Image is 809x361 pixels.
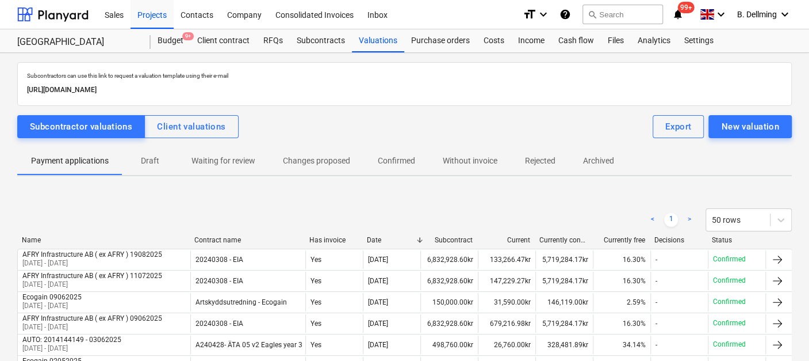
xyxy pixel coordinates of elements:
p: Draft [136,155,164,167]
div: Has invoice [309,236,358,244]
p: Confirmed [713,340,746,349]
div: 6,832,928.60kr [420,250,478,269]
div: 31,590.00kr [478,293,535,311]
div: Subcontractor valuations [30,119,132,134]
i: keyboard_arrow_down [778,7,792,21]
div: 133,266.47kr [478,250,535,269]
div: Date [367,236,415,244]
div: AFRY Infrastructure AB ( ex AFRY ) 09062025 [22,314,162,322]
span: 2.59% [627,298,646,306]
div: Income [511,29,551,52]
div: Currently confirmed total [539,236,588,244]
div: 6,832,928.60kr [420,272,478,290]
div: 20240308 - EIA [195,320,243,328]
div: 5,719,284.17kr [535,314,593,333]
span: search [588,10,597,19]
div: [DATE] [368,256,388,264]
span: 34.14% [623,341,646,349]
div: Yes [305,314,363,333]
a: RFQs [256,29,290,52]
div: 20240308 - EIA [195,277,243,285]
p: Rejected [525,155,555,167]
div: [DATE] [368,320,388,328]
a: Settings [677,29,720,52]
div: 26,760.00kr [478,336,535,354]
a: Costs [477,29,511,52]
p: Waiting for review [191,155,255,167]
div: - [655,256,657,264]
p: Confirmed [713,254,746,264]
div: Yes [305,250,363,269]
p: Subcontractors can use this link to request a valuation template using their e-mail [27,72,782,79]
div: 5,719,284.17kr [535,272,593,290]
button: Export [653,115,704,138]
a: Valuations [352,29,404,52]
p: [DATE] - [DATE] [22,280,162,290]
i: keyboard_arrow_down [714,7,728,21]
div: AFRY Infrastructure AB ( ex AFRY ) 19082025 [22,250,162,259]
div: Budget [151,29,190,52]
a: Subcontracts [290,29,352,52]
div: 498,760.00kr [420,336,478,354]
p: [DATE] - [DATE] [22,259,162,268]
div: Chatt-widget [752,306,809,361]
div: Artskyddsutredning - Ecogain [195,298,287,306]
p: Confirmed [713,297,746,307]
div: 146,119.00kr [535,293,593,311]
p: Without invoice [443,155,497,167]
p: [URL][DOMAIN_NAME] [27,84,782,96]
span: B. Dellming [737,10,777,19]
button: Subcontractor valuations [17,115,145,138]
a: Budget9+ [151,29,190,52]
p: Archived [583,155,614,167]
a: Previous page [646,213,660,227]
div: 5,719,284.17kr [535,250,593,269]
span: 9+ [182,32,194,40]
a: Analytics [631,29,677,52]
div: [DATE] [368,341,388,349]
button: Search [582,5,663,24]
div: 150,000.00kr [420,293,478,311]
div: Export [665,119,692,134]
div: Currently free [597,236,645,244]
div: 6,832,928.60kr [420,314,478,333]
div: Yes [305,293,363,311]
div: New valuation [721,119,779,134]
iframe: Chat Widget [752,306,809,361]
div: Current [482,236,530,244]
div: AFRY Infrastructure AB ( ex AFRY ) 11072025 [22,272,162,280]
i: Knowledge base [559,7,571,21]
div: 328,481.89kr [535,336,593,354]
div: 147,229.27kr [478,272,535,290]
i: notifications [672,7,684,21]
a: Cash flow [551,29,601,52]
div: Name [22,236,185,244]
div: Client valuations [157,119,225,134]
div: Subcontract [424,236,473,244]
i: format_size [523,7,536,21]
a: Files [601,29,631,52]
p: Confirmed [713,276,746,286]
div: - [655,277,657,285]
div: 20240308 - EIA [195,256,243,264]
div: Decisions [654,236,703,244]
div: [DATE] [368,298,388,306]
i: keyboard_arrow_down [536,7,550,21]
div: Contract name [194,236,300,244]
span: 16.30% [623,277,646,285]
p: Confirmed [378,155,415,167]
p: Changes proposed [283,155,350,167]
button: Client valuations [144,115,238,138]
span: 16.30% [623,256,646,264]
p: [DATE] - [DATE] [22,301,82,311]
a: Purchase orders [404,29,477,52]
p: [DATE] - [DATE] [22,344,121,354]
div: - [655,298,657,306]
